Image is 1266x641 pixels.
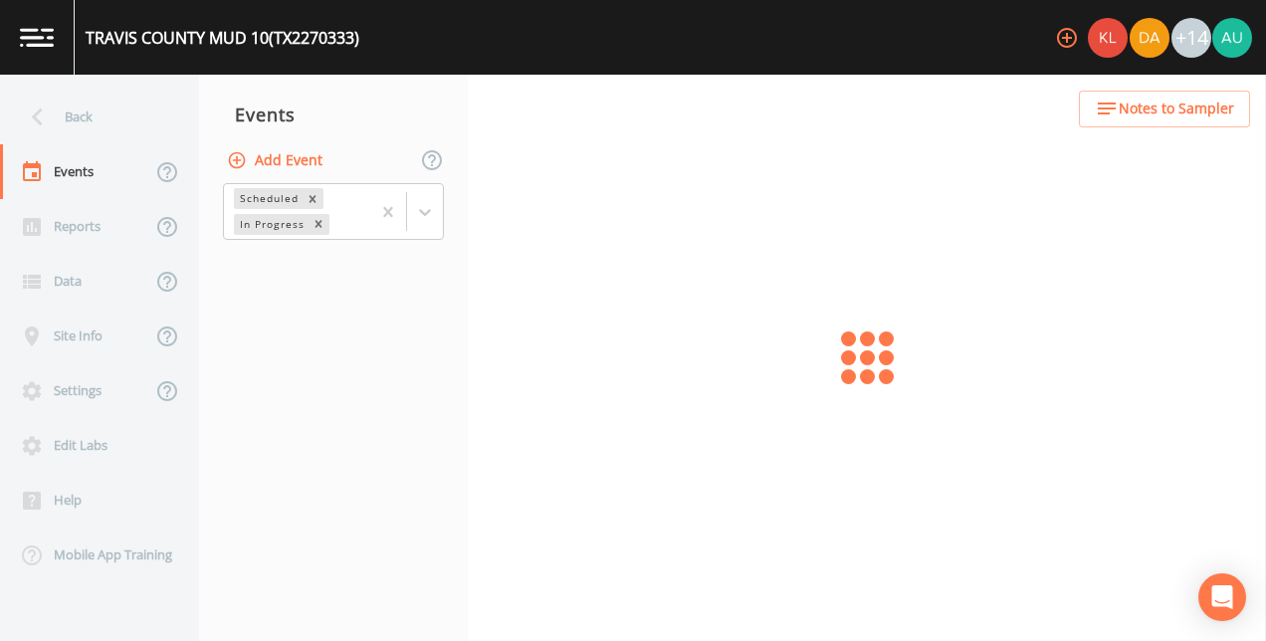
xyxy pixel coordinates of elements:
img: logo [20,28,54,47]
div: Open Intercom Messenger [1198,573,1246,621]
div: In Progress [234,214,308,235]
img: 9c4450d90d3b8045b2e5fa62e4f92659 [1088,18,1128,58]
button: Notes to Sampler [1079,91,1250,127]
img: a84961a0472e9debc750dd08a004988d [1130,18,1169,58]
div: Remove In Progress [308,214,329,235]
div: +14 [1171,18,1211,58]
button: Add Event [223,142,330,179]
div: Remove Scheduled [302,188,323,209]
div: Scheduled [234,188,302,209]
div: TRAVIS COUNTY MUD 10 (TX2270333) [86,26,359,50]
div: Kler Teran [1087,18,1129,58]
div: Events [199,90,468,139]
img: 12eab8baf8763a7aaab4b9d5825dc6f3 [1212,18,1252,58]
div: David Weber [1129,18,1170,58]
span: Notes to Sampler [1119,97,1234,121]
